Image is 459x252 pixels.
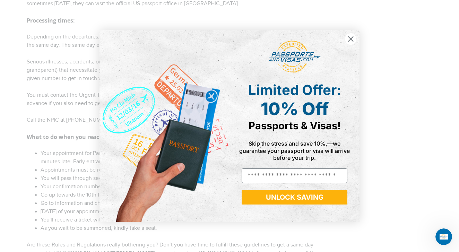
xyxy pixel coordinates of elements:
[435,228,452,245] iframe: Intercom live chat
[242,190,347,205] button: UNLOCK SAVING
[248,81,341,98] span: Limited Offer:
[249,120,341,132] span: Passports & Visas!
[261,98,329,119] span: 10% Off
[269,41,321,73] img: passports and visas
[345,33,357,45] button: Close dialog
[99,30,230,222] img: de9cda0d-0715-46ca-9a25-073762a91ba7.png
[239,140,350,161] span: Skip the stress and save 10%,—we guarantee your passport or visa will arrive before your trip.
